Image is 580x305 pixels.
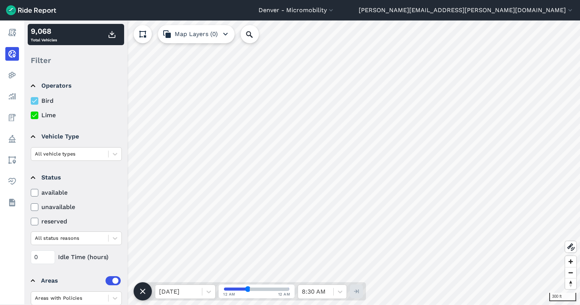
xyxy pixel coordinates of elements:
a: Areas [5,153,19,167]
label: reserved [31,217,122,226]
div: 9,068 [31,25,57,37]
div: Idle Time (hours) [31,250,122,264]
a: Policy [5,132,19,146]
div: Total Vehicles [31,25,57,44]
div: 300 ft [549,293,576,301]
a: Fees [5,111,19,124]
button: Map Layers (0) [158,25,235,43]
label: available [31,188,122,197]
canvas: Map [24,20,580,305]
label: Bird [31,96,122,105]
button: Reset bearing to north [565,278,576,289]
a: Datasets [5,196,19,209]
summary: Status [31,167,121,188]
input: Search Location or Vehicles [241,25,271,43]
span: 12 AM [278,291,290,297]
summary: Vehicle Type [31,126,121,147]
a: Heatmaps [5,68,19,82]
summary: Operators [31,75,121,96]
button: [PERSON_NAME][EMAIL_ADDRESS][PERSON_NAME][DOMAIN_NAME] [359,6,574,15]
button: Zoom in [565,256,576,267]
div: Filter [28,49,124,72]
img: Ride Report [6,5,56,15]
a: Report [5,26,19,39]
div: Areas [41,276,121,285]
label: unavailable [31,203,122,212]
summary: Areas [31,270,121,291]
label: Lime [31,111,122,120]
button: Denver - Micromobility [258,6,335,15]
a: Analyze [5,90,19,103]
span: 12 AM [223,291,235,297]
a: Realtime [5,47,19,61]
button: Zoom out [565,267,576,278]
a: Health [5,175,19,188]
